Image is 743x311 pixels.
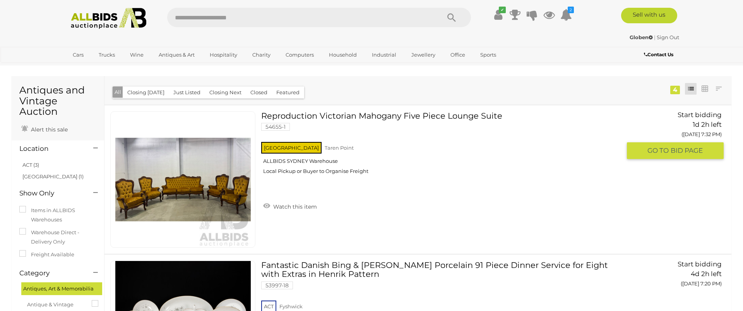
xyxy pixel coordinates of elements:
[406,48,440,61] a: Jewellery
[271,203,317,210] span: Watch this item
[499,7,506,13] i: ✔
[324,48,362,61] a: Household
[19,270,82,277] h4: Category
[19,206,96,224] label: Items in ALLBIDS Warehouses
[647,146,671,155] span: GO TO
[627,142,724,159] button: GO TOBID PAGE
[67,8,151,29] img: Allbids.com.au
[670,86,680,94] div: 4
[19,190,82,197] h4: Show Only
[21,282,102,295] div: Antiques, Art & Memorabilia
[644,52,673,57] b: Contact Us
[621,8,677,23] a: Sell with us
[19,145,82,152] h4: Location
[272,86,304,98] button: Featured
[247,48,276,61] a: Charity
[560,8,572,22] a: 2
[125,48,149,61] a: Wine
[19,228,96,246] label: Warehouse Direct - Delivery Only
[678,260,722,268] span: Start bidding
[115,112,251,247] img: 54655-1cc.jpeg
[29,126,68,133] span: Alert this sale
[654,34,656,40] span: |
[19,123,70,135] a: Alert this sale
[246,86,272,98] button: Closed
[22,162,39,168] a: ACT (3)
[19,250,74,259] label: Freight Available
[568,7,574,13] i: 2
[68,48,89,61] a: Cars
[475,48,501,61] a: Sports
[281,48,319,61] a: Computers
[644,50,675,59] a: Contact Us
[154,48,200,61] a: Antiques & Art
[367,48,401,61] a: Industrial
[261,200,319,212] a: Watch this item
[630,34,654,40] a: Globen
[671,146,703,155] span: BID PAGE
[492,8,504,22] a: ✔
[205,86,246,98] button: Closing Next
[267,111,621,180] a: Reproduction Victorian Mahogany Five Piece Lounge Suite 54655-1 [GEOGRAPHIC_DATA] Taren Point ALL...
[678,111,722,119] span: Start bidding
[633,111,724,159] a: Start bidding 1d 2h left ([DATE] 7:32 PM) GO TOBID PAGE
[432,8,471,27] button: Search
[68,61,133,74] a: [GEOGRAPHIC_DATA]
[113,86,123,98] button: All
[205,48,242,61] a: Hospitality
[19,85,96,117] h1: Antiques and Vintage Auction
[123,86,169,98] button: Closing [DATE]
[630,34,653,40] strong: Globen
[22,173,84,180] a: [GEOGRAPHIC_DATA] (1)
[169,86,205,98] button: Just Listed
[633,261,724,291] a: Start bidding 4d 2h left ([DATE] 7:20 PM)
[94,48,120,61] a: Trucks
[445,48,470,61] a: Office
[657,34,679,40] a: Sign Out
